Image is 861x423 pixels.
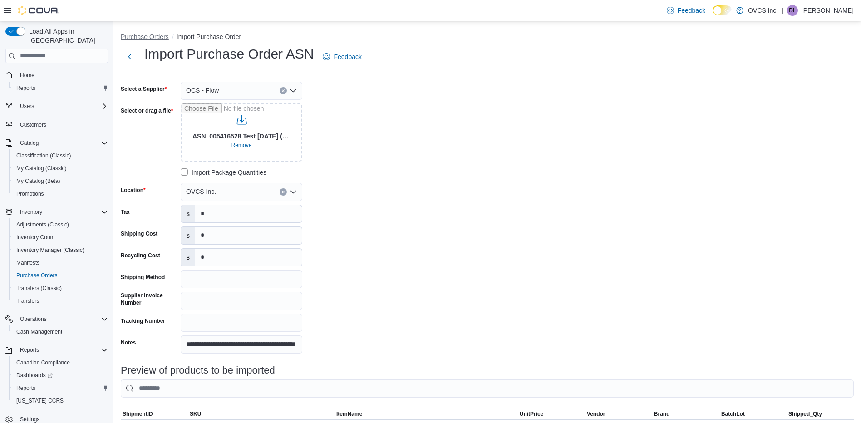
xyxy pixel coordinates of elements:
[13,163,108,174] span: My Catalog (Classic)
[121,339,136,346] label: Notes
[13,395,67,406] a: [US_STATE] CCRS
[121,208,130,216] label: Tax
[121,85,167,93] label: Select a Supplier
[2,118,112,131] button: Customers
[16,119,50,130] a: Customers
[319,48,365,66] a: Feedback
[13,219,108,230] span: Adjustments (Classic)
[9,325,112,338] button: Cash Management
[13,326,108,337] span: Cash Management
[16,246,84,254] span: Inventory Manager (Classic)
[13,395,108,406] span: Washington CCRS
[9,394,112,407] button: [US_STATE] CCRS
[20,208,42,216] span: Inventory
[13,232,59,243] a: Inventory Count
[13,245,88,256] a: Inventory Manager (Classic)
[121,32,854,43] nav: An example of EuiBreadcrumbs
[121,292,177,306] label: Supplier Invoice Number
[280,188,287,196] button: Clear input
[13,270,61,281] a: Purchase Orders
[121,187,146,194] label: Location
[181,103,302,162] input: Use aria labels when no actual label is in use
[20,346,39,354] span: Reports
[13,383,39,393] a: Reports
[177,33,241,40] button: Import Purchase Order
[663,1,709,20] a: Feedback
[13,357,108,368] span: Canadian Compliance
[787,5,798,16] div: Donna Labelle
[13,370,56,381] a: Dashboards
[9,256,112,269] button: Manifests
[713,5,732,15] input: Dark Mode
[789,5,796,16] span: DL
[335,408,518,419] button: ItemName
[16,138,42,148] button: Catalog
[16,297,39,305] span: Transfers
[585,408,652,419] button: Vendor
[16,70,38,81] a: Home
[20,315,47,323] span: Operations
[13,295,43,306] a: Transfers
[144,45,314,63] h1: Import Purchase Order ASN
[13,163,70,174] a: My Catalog (Classic)
[719,408,787,419] button: BatchLot
[13,232,108,243] span: Inventory Count
[181,205,195,222] label: $
[16,328,62,335] span: Cash Management
[16,84,35,92] span: Reports
[290,188,297,196] button: Open list of options
[802,5,854,16] p: [PERSON_NAME]
[121,252,160,259] label: Recycling Cost
[13,245,108,256] span: Inventory Manager (Classic)
[121,107,173,114] label: Select or drag a file
[9,231,112,244] button: Inventory Count
[2,344,112,356] button: Reports
[16,165,67,172] span: My Catalog (Classic)
[9,356,112,369] button: Canadian Compliance
[13,176,108,187] span: My Catalog (Beta)
[181,167,266,178] label: Import Package Quantities
[20,103,34,110] span: Users
[121,274,165,281] label: Shipping Method
[25,27,108,45] span: Load All Apps in [GEOGRAPHIC_DATA]
[654,410,670,418] span: Brand
[336,410,362,418] span: ItemName
[2,100,112,113] button: Users
[181,227,195,244] label: $
[16,285,62,292] span: Transfers (Classic)
[2,206,112,218] button: Inventory
[121,365,275,376] h3: Preview of products to be imported
[13,83,108,93] span: Reports
[518,408,585,419] button: UnitPrice
[20,121,46,128] span: Customers
[748,5,778,16] p: OVCS Inc.
[16,152,71,159] span: Classification (Classic)
[121,317,165,325] label: Tracking Number
[18,6,59,15] img: Cova
[16,177,60,185] span: My Catalog (Beta)
[787,408,854,419] button: Shipped_Qty
[587,410,605,418] span: Vendor
[13,370,108,381] span: Dashboards
[9,162,112,175] button: My Catalog (Classic)
[16,221,69,228] span: Adjustments (Classic)
[16,272,58,279] span: Purchase Orders
[652,408,719,419] button: Brand
[13,383,108,393] span: Reports
[13,176,64,187] a: My Catalog (Beta)
[16,314,108,325] span: Operations
[121,48,139,66] button: Next
[16,384,35,392] span: Reports
[16,101,108,112] span: Users
[16,314,50,325] button: Operations
[16,207,108,217] span: Inventory
[20,416,39,423] span: Settings
[2,69,112,82] button: Home
[9,295,112,307] button: Transfers
[2,137,112,149] button: Catalog
[16,344,108,355] span: Reports
[13,188,108,199] span: Promotions
[788,410,822,418] span: Shipped_Qty
[280,87,287,94] button: Clear input
[13,83,39,93] a: Reports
